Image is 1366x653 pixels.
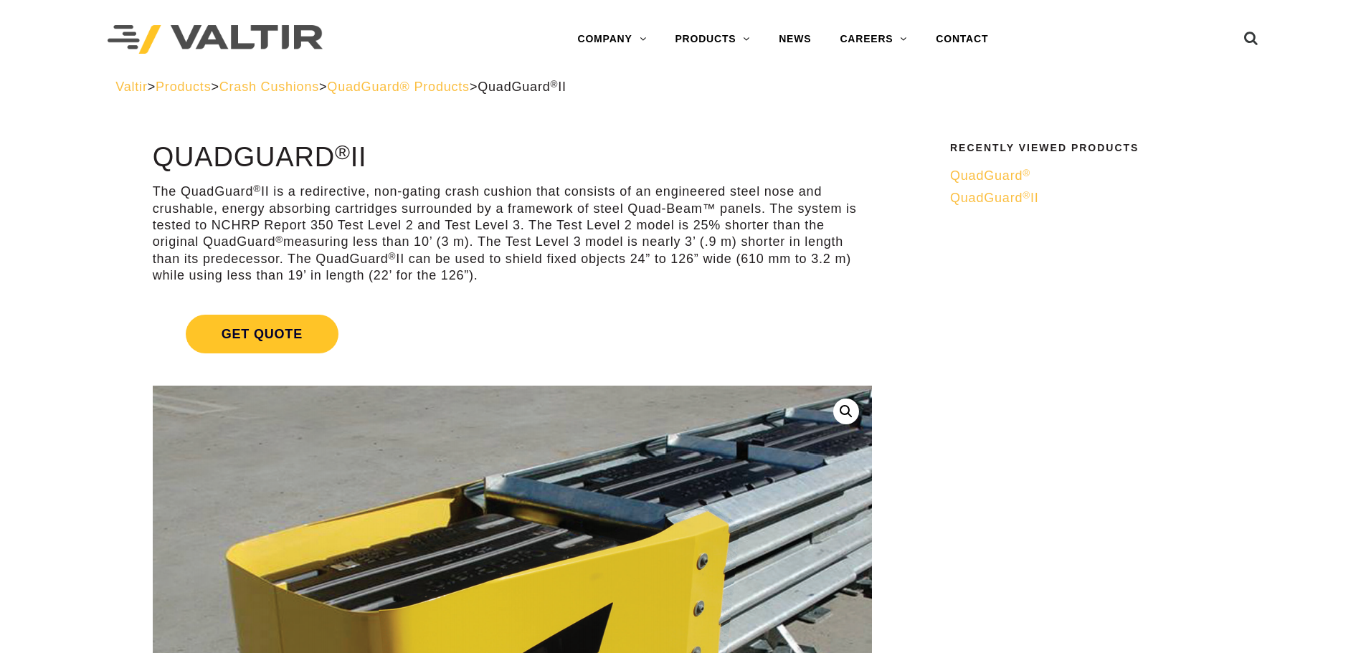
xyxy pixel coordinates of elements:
a: CAREERS [825,25,921,54]
a: Products [156,80,211,94]
h2: Recently Viewed Products [950,143,1241,153]
a: QuadGuard® [950,168,1241,184]
sup: ® [389,251,397,262]
a: COMPANY [563,25,660,54]
h1: QuadGuard II [153,143,872,173]
a: QuadGuard®II [950,190,1241,206]
a: QuadGuard® Products [327,80,470,94]
a: Crash Cushions [219,80,319,94]
a: PRODUCTS [660,25,764,54]
span: QuadGuard II [950,191,1039,205]
sup: ® [1023,190,1030,201]
a: Valtir [115,80,147,94]
img: Valtir [108,25,323,54]
sup: ® [1023,168,1030,178]
span: Get Quote [186,315,338,353]
sup: ® [253,183,261,194]
p: The QuadGuard II is a redirective, non-gating crash cushion that consists of an engineered steel ... [153,183,872,284]
a: Get Quote [153,297,872,371]
sup: ® [335,140,351,163]
a: NEWS [764,25,825,54]
span: QuadGuard II [478,80,566,94]
a: CONTACT [921,25,1002,54]
sup: ® [275,234,283,245]
sup: ® [551,79,559,90]
span: QuadGuard [950,168,1030,183]
div: > > > > [115,79,1251,95]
